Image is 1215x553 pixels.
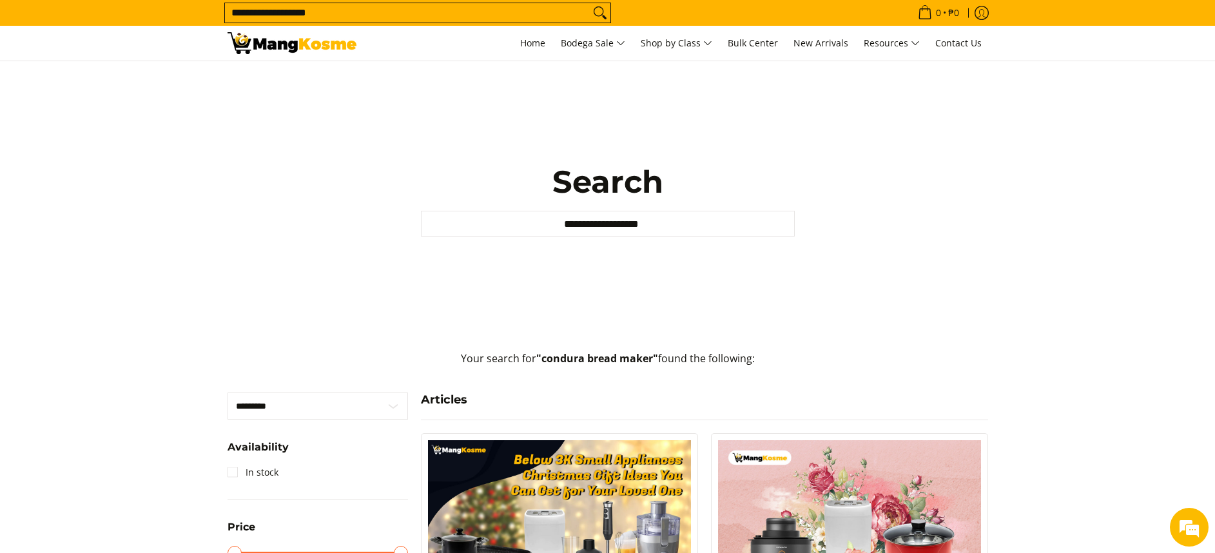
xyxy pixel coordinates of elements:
a: Resources [857,26,926,61]
a: In stock [228,462,278,483]
span: Bodega Sale [561,35,625,52]
a: Home [514,26,552,61]
button: Search [590,3,610,23]
summary: Open [228,442,289,462]
span: ₱0 [946,8,961,17]
span: • [914,6,963,20]
span: 0 [934,8,943,17]
img: Search: 12 results found for &quot;condura bread maker&quot; | Mang Kosme [228,32,356,54]
span: Availability [228,442,289,452]
p: Your search for found the following: [228,351,988,380]
a: Bulk Center [721,26,784,61]
summary: Open [228,522,255,542]
h1: Search [421,162,795,201]
a: Contact Us [929,26,988,61]
nav: Main Menu [369,26,988,61]
a: Shop by Class [634,26,719,61]
span: Resources [864,35,920,52]
a: Bodega Sale [554,26,632,61]
span: Contact Us [935,37,982,49]
h4: Articles [421,393,988,407]
span: Shop by Class [641,35,712,52]
span: Home [520,37,545,49]
span: New Arrivals [793,37,848,49]
strong: "condura bread maker" [536,351,658,365]
span: Price [228,522,255,532]
a: New Arrivals [787,26,855,61]
span: Bulk Center [728,37,778,49]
